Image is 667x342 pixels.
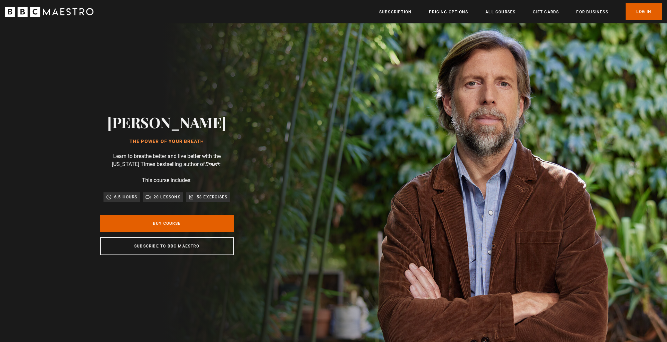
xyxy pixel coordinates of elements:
i: Breath [205,161,220,167]
a: Pricing Options [429,9,468,15]
a: Subscribe to BBC Maestro [100,237,234,255]
nav: Primary [379,3,662,20]
p: This course includes: [142,176,192,184]
a: Gift Cards [533,9,559,15]
p: 6.5 hours [114,194,138,200]
p: 58 exercises [197,194,227,200]
a: For business [576,9,608,15]
p: Learn to breathe better and live better with the [US_STATE] Times bestselling author of . [100,152,234,168]
a: Subscription [379,9,412,15]
p: 20 lessons [154,194,181,200]
h1: The Power of Your Breath [107,139,226,144]
h2: [PERSON_NAME] [107,114,226,131]
svg: BBC Maestro [5,7,93,17]
a: All Courses [485,9,515,15]
a: Log In [626,3,662,20]
a: Buy Course [100,215,234,232]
